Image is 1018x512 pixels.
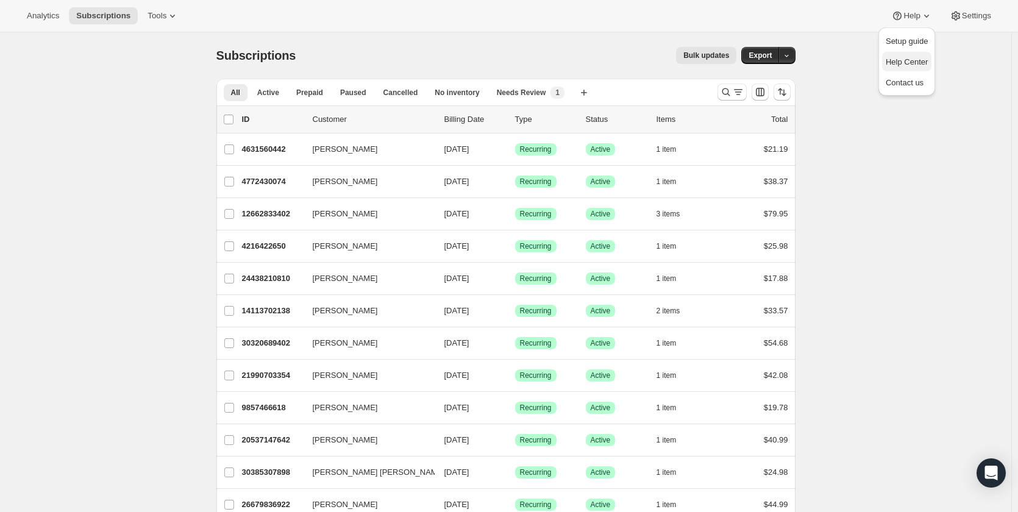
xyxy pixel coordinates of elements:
span: $21.19 [764,144,788,154]
span: [DATE] [444,435,469,444]
span: $25.98 [764,241,788,251]
button: Subscriptions [69,7,138,24]
span: Active [591,468,611,477]
span: 1 item [657,338,677,348]
div: 4216422650[PERSON_NAME][DATE]SuccessRecurringSuccessActive1 item$25.98 [242,238,788,255]
span: 1 item [657,500,677,510]
button: 1 item [657,464,690,481]
span: Tools [148,11,166,21]
span: Recurring [520,306,552,316]
div: 20537147642[PERSON_NAME][DATE]SuccessRecurringSuccessActive1 item$40.99 [242,432,788,449]
div: IDCustomerBilling DateTypeStatusItemsTotal [242,113,788,126]
span: Recurring [520,500,552,510]
p: 24438210810 [242,272,303,285]
span: Active [591,435,611,445]
button: [PERSON_NAME] [305,398,427,418]
span: $54.68 [764,338,788,347]
button: [PERSON_NAME] [305,366,427,385]
div: 12662833402[PERSON_NAME][DATE]SuccessRecurringSuccessActive3 items$79.95 [242,205,788,222]
div: 9857466618[PERSON_NAME][DATE]SuccessRecurringSuccessActive1 item$19.78 [242,399,788,416]
div: 4772430074[PERSON_NAME][DATE]SuccessRecurringSuccessActive1 item$38.37 [242,173,788,190]
button: 3 items [657,205,694,222]
span: 1 item [657,241,677,251]
button: Search and filter results [717,84,747,101]
span: Recurring [520,209,552,219]
span: $19.78 [764,403,788,412]
p: Customer [313,113,435,126]
button: Bulk updates [676,47,736,64]
span: Paused [340,88,366,98]
span: [DATE] [444,468,469,477]
p: 9857466618 [242,402,303,414]
span: Recurring [520,338,552,348]
span: Export [749,51,772,60]
p: ID [242,113,303,126]
span: Active [591,403,611,413]
button: Sort the results [774,84,791,101]
span: [DATE] [444,177,469,186]
button: Customize table column order and visibility [752,84,769,101]
button: 1 item [657,335,690,352]
span: Active [591,500,611,510]
span: Recurring [520,177,552,187]
span: Needs Review [497,88,546,98]
button: 1 item [657,399,690,416]
button: Setup guide [882,31,931,51]
span: 1 item [657,274,677,283]
span: [PERSON_NAME] [313,402,378,414]
span: [PERSON_NAME] [313,337,378,349]
button: [PERSON_NAME] [305,333,427,353]
span: Active [591,177,611,187]
span: [PERSON_NAME] [313,369,378,382]
span: [PERSON_NAME] [313,499,378,511]
span: Recurring [520,241,552,251]
button: Help [884,7,939,24]
div: 14113702138[PERSON_NAME][DATE]SuccessRecurringSuccessActive2 items$33.57 [242,302,788,319]
span: Help Center [886,57,928,66]
span: All [231,88,240,98]
p: Total [771,113,788,126]
span: $17.88 [764,274,788,283]
span: [DATE] [444,403,469,412]
span: Active [591,241,611,251]
span: $33.57 [764,306,788,315]
div: 30385307898[PERSON_NAME] [PERSON_NAME][DATE]SuccessRecurringSuccessActive1 item$24.98 [242,464,788,481]
span: 3 items [657,209,680,219]
p: Status [586,113,647,126]
span: Recurring [520,274,552,283]
button: 1 item [657,367,690,384]
button: Tools [140,7,186,24]
p: 20537147642 [242,434,303,446]
span: 2 items [657,306,680,316]
span: $38.37 [764,177,788,186]
button: Export [741,47,779,64]
span: Subscriptions [216,49,296,62]
div: 4631560442[PERSON_NAME][DATE]SuccessRecurringSuccessActive1 item$21.19 [242,141,788,158]
span: Active [257,88,279,98]
span: [DATE] [444,144,469,154]
button: [PERSON_NAME] [305,301,427,321]
span: Setup guide [886,37,928,46]
span: [DATE] [444,241,469,251]
span: Prepaid [296,88,323,98]
span: 1 item [657,177,677,187]
div: 24438210810[PERSON_NAME][DATE]SuccessRecurringSuccessActive1 item$17.88 [242,270,788,287]
span: [PERSON_NAME] [313,272,378,285]
button: 1 item [657,238,690,255]
div: 21990703354[PERSON_NAME][DATE]SuccessRecurringSuccessActive1 item$42.08 [242,367,788,384]
span: 1 [555,88,560,98]
button: [PERSON_NAME] [305,236,427,256]
div: 30320689402[PERSON_NAME][DATE]SuccessRecurringSuccessActive1 item$54.68 [242,335,788,352]
a: Contact us [882,73,931,92]
div: Type [515,113,576,126]
span: Active [591,144,611,154]
span: [PERSON_NAME] [313,208,378,220]
span: [DATE] [444,338,469,347]
button: Create new view [574,84,594,101]
button: 1 item [657,432,690,449]
p: 21990703354 [242,369,303,382]
span: Active [591,338,611,348]
p: 26679836922 [242,499,303,511]
p: Billing Date [444,113,505,126]
div: Items [657,113,717,126]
